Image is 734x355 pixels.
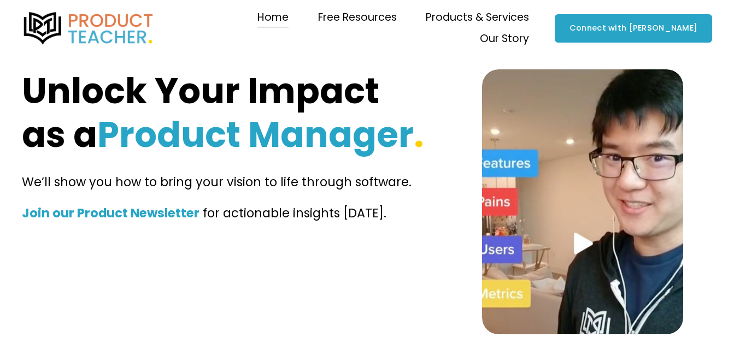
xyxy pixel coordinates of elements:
[318,8,397,27] span: Free Resources
[480,28,529,49] a: folder dropdown
[555,14,712,43] a: Connect with [PERSON_NAME]
[414,110,424,159] strong: .
[480,29,529,49] span: Our Story
[426,7,529,28] a: folder dropdown
[318,7,397,28] a: folder dropdown
[22,171,424,193] p: We’ll show you how to bring your vision to life through software.
[203,204,386,222] span: for actionable insights [DATE].
[97,110,414,159] strong: Product Manager
[22,204,199,222] strong: Join our Product Newsletter
[257,7,289,28] a: Home
[426,8,529,27] span: Products & Services
[22,12,155,45] img: Product Teacher
[22,66,387,159] strong: Unlock Your Impact as a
